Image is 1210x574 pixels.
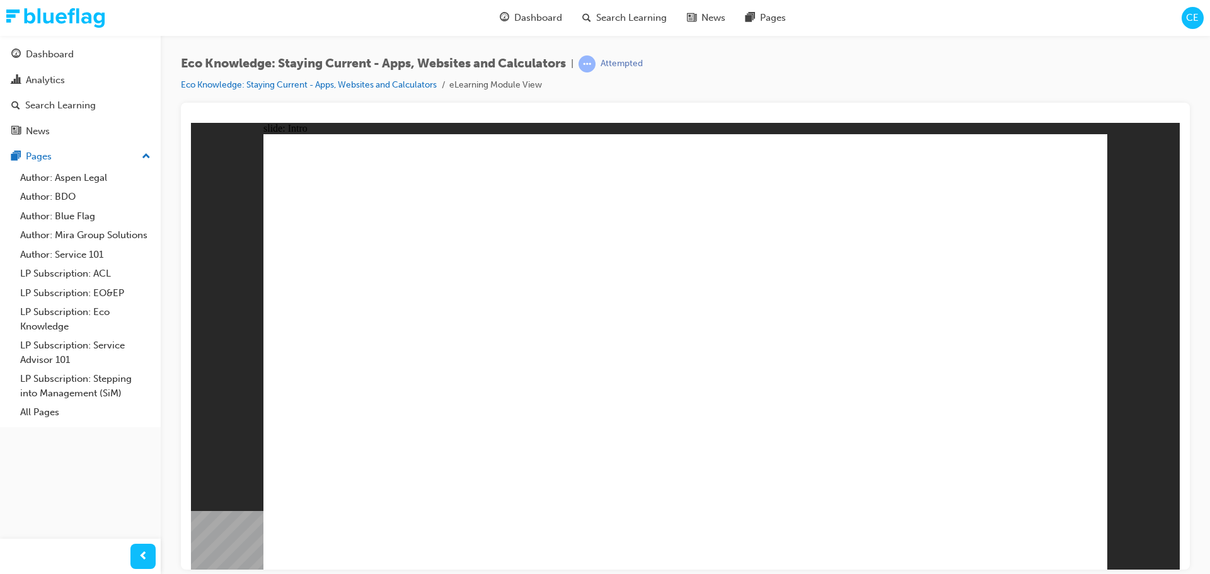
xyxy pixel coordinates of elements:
span: up-icon [142,149,151,165]
span: pages-icon [746,10,755,26]
span: News [701,11,725,25]
a: Author: BDO [15,187,156,207]
span: guage-icon [500,10,509,26]
a: search-iconSearch Learning [572,5,677,31]
div: Dashboard [26,47,74,62]
button: CE [1182,7,1204,29]
span: Pages [760,11,786,25]
div: Attempted [601,58,643,70]
a: Dashboard [5,43,156,66]
a: LP Subscription: Eco Knowledge [15,302,156,336]
li: eLearning Module View [449,78,542,93]
a: guage-iconDashboard [490,5,572,31]
a: News [5,120,156,143]
a: All Pages [15,403,156,422]
img: Trak [6,8,105,28]
button: Pages [5,145,156,168]
span: learningRecordVerb_ATTEMPT-icon [579,55,596,72]
span: pages-icon [11,151,21,163]
a: LP Subscription: ACL [15,264,156,284]
span: news-icon [687,10,696,26]
span: CE [1186,11,1199,25]
a: LP Subscription: Service Advisor 101 [15,336,156,369]
a: Author: Mira Group Solutions [15,226,156,245]
span: prev-icon [139,549,148,565]
a: Author: Aspen Legal [15,168,156,188]
div: Search Learning [25,98,96,113]
a: pages-iconPages [735,5,796,31]
a: LP Subscription: Stepping into Management (SiM) [15,369,156,403]
span: chart-icon [11,75,21,86]
span: Dashboard [514,11,562,25]
span: Eco Knowledge: Staying Current - Apps, Websites and Calculators [181,57,566,71]
div: Pages [26,149,52,164]
span: search-icon [11,100,20,112]
span: guage-icon [11,49,21,60]
a: news-iconNews [677,5,735,31]
a: Analytics [5,69,156,92]
span: news-icon [11,126,21,137]
span: search-icon [582,10,591,26]
div: News [26,124,50,139]
button: DashboardAnalyticsSearch LearningNews [5,40,156,145]
span: | [571,57,573,71]
span: Search Learning [596,11,667,25]
a: Author: Blue Flag [15,207,156,226]
a: Search Learning [5,94,156,117]
a: Eco Knowledge: Staying Current - Apps, Websites and Calculators [181,79,437,90]
a: Author: Service 101 [15,245,156,265]
a: LP Subscription: EO&EP [15,284,156,303]
div: Analytics [26,73,65,88]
